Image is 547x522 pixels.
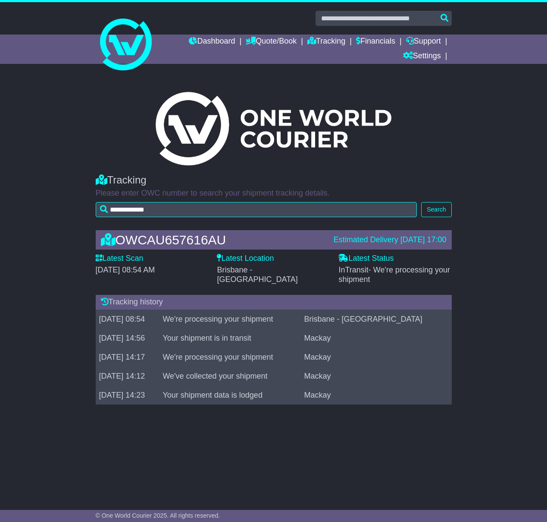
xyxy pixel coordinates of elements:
[159,329,300,348] td: Your shipment is in transit
[159,310,300,329] td: We're processing your shipment
[421,202,451,217] button: Search
[96,512,220,519] span: © One World Courier 2025. All rights reserved.
[96,295,452,310] div: Tracking history
[96,174,452,187] div: Tracking
[246,35,297,49] a: Quote/Book
[96,310,159,329] td: [DATE] 08:54
[307,35,345,49] a: Tracking
[96,367,159,386] td: [DATE] 14:12
[96,329,159,348] td: [DATE] 14:56
[300,386,451,405] td: Mackay
[338,266,450,284] span: InTransit
[300,348,451,367] td: Mackay
[159,386,300,405] td: Your shipment data is lodged
[96,254,144,263] label: Latest Scan
[334,235,447,245] div: Estimated Delivery [DATE] 17:00
[338,266,450,284] span: - We're processing your shipment
[217,266,297,284] span: Brisbane - [GEOGRAPHIC_DATA]
[403,49,441,64] a: Settings
[96,386,159,405] td: [DATE] 14:23
[300,310,451,329] td: Brisbane - [GEOGRAPHIC_DATA]
[189,35,235,49] a: Dashboard
[96,266,155,274] span: [DATE] 08:54 AM
[96,189,452,198] p: Please enter OWC number to search your shipment tracking details.
[300,367,451,386] td: Mackay
[406,35,441,49] a: Support
[356,35,395,49] a: Financials
[156,92,391,165] img: Light
[97,233,329,247] div: OWCAU657616AU
[217,254,274,263] label: Latest Location
[338,254,394,263] label: Latest Status
[159,348,300,367] td: We're processing your shipment
[159,367,300,386] td: We've collected your shipment
[300,329,451,348] td: Mackay
[96,348,159,367] td: [DATE] 14:17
